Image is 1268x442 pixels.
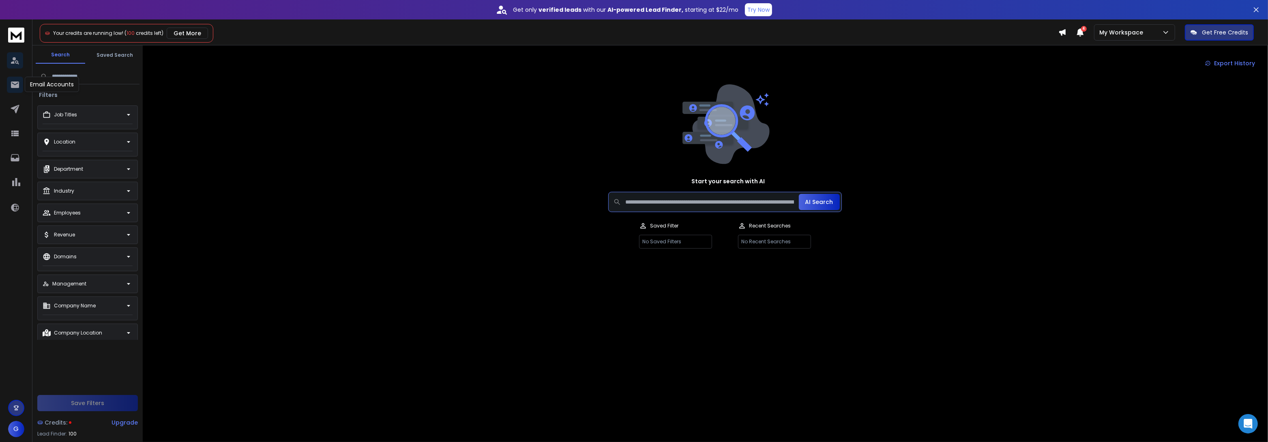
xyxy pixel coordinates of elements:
[8,421,24,437] button: G
[691,177,765,185] h1: Start your search with AI
[37,414,138,431] a: Credits:Upgrade
[749,223,791,229] p: Recent Searches
[54,112,77,118] p: Job Titles
[36,47,85,64] button: Search
[54,330,102,336] p: Company Location
[90,47,139,63] button: Saved Search
[167,28,208,39] button: Get More
[37,431,67,437] p: Lead Finder:
[53,30,123,36] span: Your credits are running low!
[513,6,738,14] p: Get only with our starting at $22/mo
[124,30,163,36] span: ( credits left)
[54,139,75,145] p: Location
[54,232,75,238] p: Revenue
[112,418,138,427] div: Upgrade
[799,194,840,210] button: AI Search
[54,210,81,216] p: Employees
[54,166,83,172] p: Department
[54,188,74,194] p: Industry
[1238,414,1258,433] div: Open Intercom Messenger
[1202,28,1248,36] p: Get Free Credits
[539,6,581,14] strong: verified leads
[54,303,96,309] p: Company Name
[127,30,135,36] span: 100
[25,77,79,92] div: Email Accounts
[747,6,770,14] p: Try Now
[69,431,77,437] span: 100
[1199,55,1262,71] a: Export History
[8,28,24,43] img: logo
[1099,28,1146,36] p: My Workspace
[54,253,77,260] p: Domains
[1081,26,1087,32] span: 4
[36,91,61,99] h3: Filters
[45,418,67,427] span: Credits:
[52,281,86,287] p: Management
[738,235,811,249] p: No Recent Searches
[745,3,772,16] button: Try Now
[1185,24,1254,41] button: Get Free Credits
[607,6,683,14] strong: AI-powered Lead Finder,
[680,84,770,164] img: image
[650,223,679,229] p: Saved Filter
[639,235,712,249] p: No Saved Filters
